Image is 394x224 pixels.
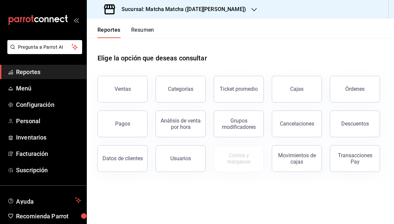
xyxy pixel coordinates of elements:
[131,27,154,38] button: Resumen
[341,121,369,127] div: Descuentos
[156,110,206,137] button: Análisis de venta por hora
[170,155,191,162] div: Usuarios
[290,86,304,92] div: Cajas
[16,149,81,158] span: Facturación
[18,44,72,51] span: Pregunta a Parrot AI
[160,118,201,130] div: Análisis de venta por hora
[97,27,121,38] button: Reportes
[334,152,376,165] div: Transacciones Pay
[97,110,148,137] button: Pagos
[16,212,81,221] span: Recomienda Parrot
[16,84,81,93] span: Menú
[97,145,148,172] button: Datos de clientes
[276,152,318,165] div: Movimientos de cajas
[156,145,206,172] button: Usuarios
[272,110,322,137] button: Cancelaciones
[214,110,264,137] button: Grupos modificadores
[272,145,322,172] button: Movimientos de cajas
[214,145,264,172] button: Contrata inventarios para ver este reporte
[218,118,259,130] div: Grupos modificadores
[330,145,380,172] button: Transacciones Pay
[5,48,82,55] a: Pregunta a Parrot AI
[115,86,131,92] div: Ventas
[272,76,322,102] button: Cajas
[218,152,259,165] div: Costos y márgenes
[16,117,81,126] span: Personal
[97,53,207,63] h1: Elige la opción que deseas consultar
[73,17,79,23] button: open_drawer_menu
[16,133,81,142] span: Inventarios
[16,100,81,109] span: Configuración
[220,86,258,92] div: Ticket promedio
[280,121,314,127] div: Cancelaciones
[115,121,130,127] div: Pagos
[16,67,81,76] span: Reportes
[116,5,246,13] h3: Sucursal: Matcha Matcha ([DATE][PERSON_NAME])
[16,166,81,175] span: Suscripción
[214,76,264,102] button: Ticket promedio
[345,86,365,92] div: Órdenes
[168,86,193,92] div: Categorías
[156,76,206,102] button: Categorías
[16,196,72,204] span: Ayuda
[103,155,143,162] div: Datos de clientes
[97,27,154,38] div: navigation tabs
[330,110,380,137] button: Descuentos
[7,40,82,54] button: Pregunta a Parrot AI
[330,76,380,102] button: Órdenes
[97,76,148,102] button: Ventas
